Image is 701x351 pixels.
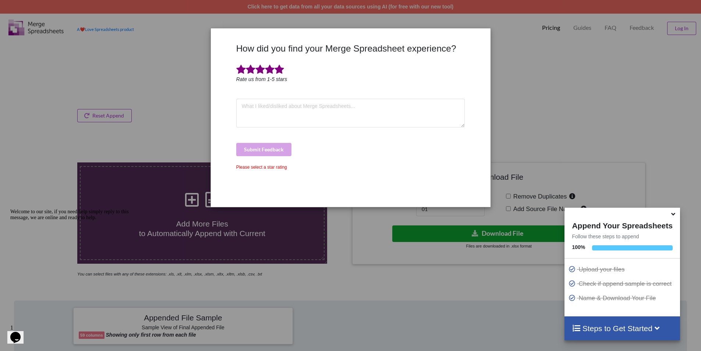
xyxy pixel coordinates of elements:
p: Name & Download Your File [568,294,678,303]
p: Check if append sample is correct [568,279,678,288]
span: Welcome to our site, if you need help simply reply to this message, we are online and ready to help. [3,3,121,14]
b: 100 % [572,244,585,250]
div: Please select a star rating [236,164,465,171]
p: Follow these steps to append [564,233,680,240]
h4: Append Your Spreadsheets [564,219,680,230]
iframe: chat widget [7,206,140,318]
h4: Steps to Get Started [572,324,672,333]
i: Rate us from 1-5 stars [236,76,287,82]
div: Welcome to our site, if you need help simply reply to this message, we are online and ready to help. [3,3,135,15]
h3: How did you find your Merge Spreadsheet experience? [236,43,465,54]
iframe: chat widget [7,322,31,344]
p: Upload your files [568,265,678,274]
